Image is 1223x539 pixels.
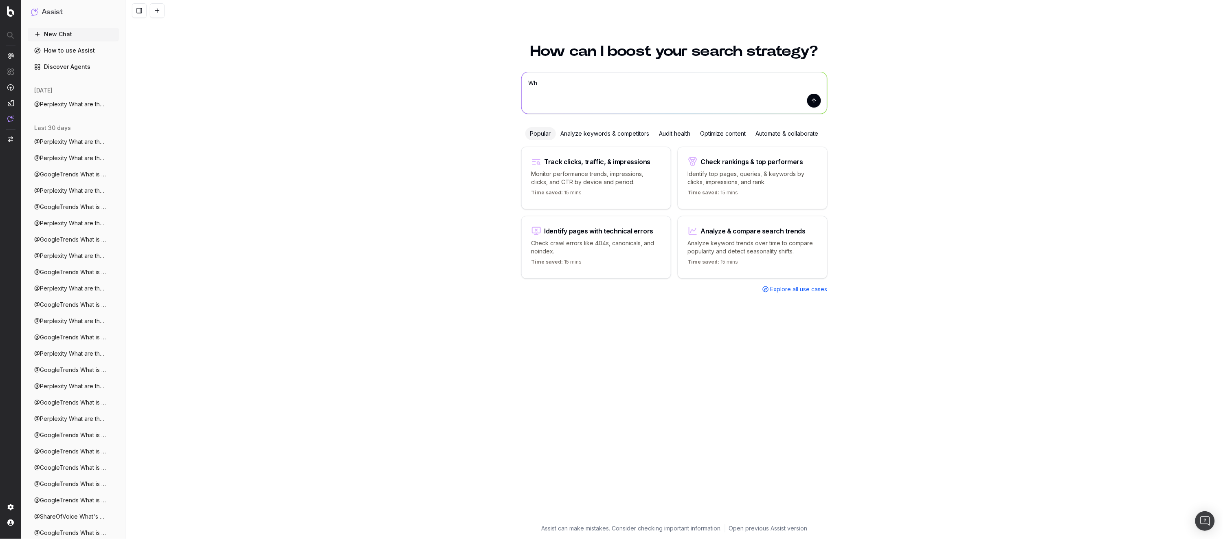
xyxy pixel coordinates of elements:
[1195,511,1215,531] div: Open Intercom Messenger
[531,259,563,265] span: Time saved:
[7,6,14,17] img: Botify logo
[7,504,14,510] img: Setting
[28,477,119,491] button: @GoogleTrends What is currently trending
[7,519,14,526] img: My account
[28,60,119,73] a: Discover Agents
[34,252,106,260] span: @Perplexity What are the trending topics
[28,217,119,230] button: @Perplexity What are the trending topics
[28,412,119,425] button: @Perplexity What are the trending topics
[28,331,119,344] button: @GoogleTrends What is currently trending
[28,135,119,148] button: @Perplexity What are the trending topics
[688,189,738,199] p: 15 mins
[7,68,14,75] img: Intelligence
[34,464,106,472] span: @GoogleTrends What is currently trending
[7,100,14,106] img: Studio
[28,315,119,328] button: @Perplexity What are the trending topics
[729,524,807,532] a: Open previous Assist version
[522,72,827,114] textarea: Wha
[34,480,106,488] span: @GoogleTrends What is currently trending
[28,44,119,57] a: How to use Assist
[34,350,106,358] span: @Perplexity What are the trending topics
[34,235,106,244] span: @GoogleTrends What is currently trending
[28,429,119,442] button: @GoogleTrends What is currently trending
[28,200,119,213] button: @GoogleTrends What is currently trending
[34,170,106,178] span: @GoogleTrends What is currently trending
[688,189,720,196] span: Time saved:
[556,127,654,140] div: Analyze keywords & competitors
[28,380,119,393] button: @Perplexity What are the trending topics
[28,98,119,111] button: @Perplexity What are the trending topics
[34,100,106,108] span: @Perplexity What are the trending topics
[28,494,119,507] button: @GoogleTrends What is currently trending
[545,228,654,234] div: Identify pages with technical errors
[34,447,106,455] span: @GoogleTrends What is currently trending
[771,285,828,293] span: Explore all use cases
[531,239,661,255] p: Check crawl errors like 404s, canonicals, and noindex.
[28,347,119,360] button: @Perplexity What are the trending topics
[28,266,119,279] button: @GoogleTrends What is currently trending
[701,158,804,165] div: Check rankings & top performers
[34,529,106,537] span: @GoogleTrends What is currently trending
[762,285,828,293] a: Explore all use cases
[7,53,14,59] img: Analytics
[28,461,119,474] button: @GoogleTrends What is currently trending
[28,184,119,197] button: @Perplexity What are the trending topics
[531,189,582,199] p: 15 mins
[7,115,14,122] img: Assist
[531,170,661,186] p: Monitor performance trends, impressions, clicks, and CTR by device and period.
[28,28,119,41] button: New Chat
[34,219,106,227] span: @Perplexity What are the trending topics
[34,284,106,293] span: @Perplexity What are the trending topics
[701,228,806,234] div: Analyze & compare search trends
[28,282,119,295] button: @Perplexity What are the trending topics
[696,127,751,140] div: Optimize content
[34,431,106,439] span: @GoogleTrends What is currently trending
[34,496,106,504] span: @GoogleTrends What is currently trending
[34,317,106,325] span: @Perplexity What are the trending topics
[688,259,738,268] p: 15 mins
[7,84,14,91] img: Activation
[525,127,556,140] div: Popular
[34,124,71,132] span: last 30 days
[34,415,106,423] span: @Perplexity What are the trending topics
[34,513,106,521] span: @ShareOfVoice What's our share of voice
[28,168,119,181] button: @GoogleTrends What is currently trending
[34,382,106,390] span: @Perplexity What are the trending topics
[531,259,582,268] p: 15 mins
[34,301,106,309] span: @GoogleTrends What is currently trending
[34,138,106,146] span: @Perplexity What are the trending topics
[31,8,38,16] img: Assist
[34,86,53,95] span: [DATE]
[28,233,119,246] button: @GoogleTrends What is currently trending
[688,170,817,186] p: Identify top pages, queries, & keywords by clicks, impressions, and rank.
[545,158,651,165] div: Track clicks, traffic, & impressions
[28,152,119,165] button: @Perplexity What are the trending topics
[42,7,63,18] h1: Assist
[28,298,119,311] button: @GoogleTrends What is currently trending
[654,127,696,140] div: Audit health
[8,136,13,142] img: Switch project
[31,7,116,18] button: Assist
[688,239,817,255] p: Analyze keyword trends over time to compare popularity and detect seasonality shifts.
[34,203,106,211] span: @GoogleTrends What is currently trending
[28,445,119,458] button: @GoogleTrends What is currently trending
[34,366,106,374] span: @GoogleTrends What is currently trending
[751,127,823,140] div: Automate & collaborate
[28,363,119,376] button: @GoogleTrends What is currently trending
[34,187,106,195] span: @Perplexity What are the trending topics
[541,524,722,532] p: Assist can make mistakes. Consider checking important information.
[34,333,106,341] span: @GoogleTrends What is currently trending
[28,510,119,523] button: @ShareOfVoice What's our share of voice
[28,396,119,409] button: @GoogleTrends What is currently trending
[531,189,563,196] span: Time saved:
[34,398,106,407] span: @GoogleTrends What is currently trending
[34,268,106,276] span: @GoogleTrends What is currently trending
[34,154,106,162] span: @Perplexity What are the trending topics
[688,259,720,265] span: Time saved:
[521,44,828,59] h1: How can I boost your search strategy?
[28,249,119,262] button: @Perplexity What are the trending topics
